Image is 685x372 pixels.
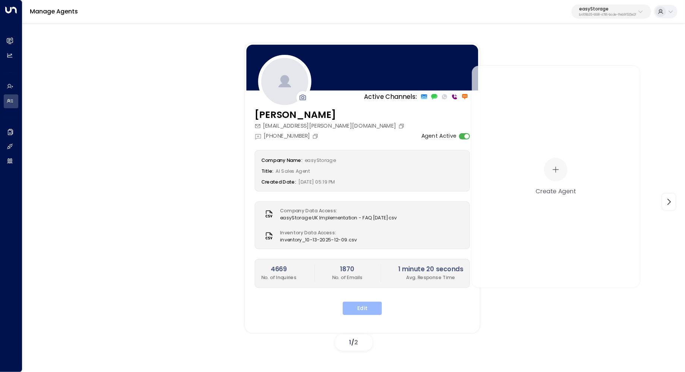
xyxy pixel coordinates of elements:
h2: 1870 [332,265,363,274]
label: Inventory Data Access: [280,229,353,236]
button: easyStorageb4f09b35-6698-4786-bcde-ffeb9f535e2f [572,4,651,19]
p: Avg. Response Time [398,274,463,281]
span: easyStorage UK Implementation - FAQ [DATE]csv [280,214,397,221]
div: Create Agent [536,187,576,196]
button: Copy [312,133,320,139]
span: 1 [349,338,352,347]
p: Active Channels: [364,92,417,101]
label: Agent Active [421,132,457,140]
button: Copy [398,123,406,129]
div: / [335,334,373,351]
span: AI Sales Agent [276,168,310,174]
div: [PHONE_NUMBER] [255,132,320,140]
span: easyStorage [305,157,336,163]
p: b4f09b35-6698-4786-bcde-ffeb9f535e2f [579,13,636,16]
button: Edit [343,302,382,315]
label: Company Name: [261,157,302,163]
div: [EMAIL_ADDRESS][PERSON_NAME][DOMAIN_NAME] [255,122,406,130]
p: No. of Inquiries [261,274,297,281]
h2: 1 minute 20 seconds [398,265,463,274]
a: Manage Agents [30,7,78,16]
h2: 4669 [261,265,297,274]
p: No. of Emails [332,274,363,281]
h3: [PERSON_NAME] [255,108,406,122]
span: inventory_10-13-2025-12-09.csv [280,236,357,243]
span: 2 [355,338,358,347]
label: Company Data Access: [280,207,393,214]
label: Title: [261,168,274,174]
p: easyStorage [579,7,636,11]
span: [DATE] 05:19 PM [299,179,335,185]
label: Created Date: [261,179,296,185]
